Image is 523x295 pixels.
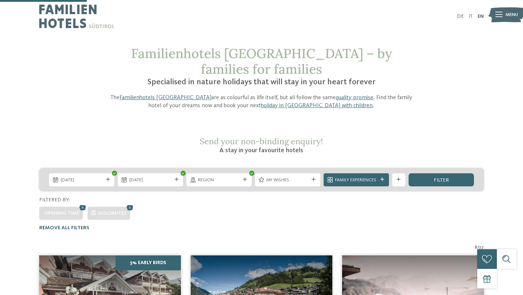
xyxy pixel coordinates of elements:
[457,14,464,19] a: DE
[39,197,70,202] span: Filtered by:
[219,147,303,154] span: A stay in your favourite hotels
[131,45,392,77] span: Familienhotels [GEOGRAPHIC_DATA] – by families for families
[147,78,376,86] span: Specialised in nature holidays that will stay in your heart forever
[475,244,477,251] span: 8
[61,177,103,183] span: [DATE]
[39,225,89,230] span: Remove all filters
[266,177,309,183] span: My wishes
[506,12,518,18] span: Menu
[261,103,373,109] a: holiday in [GEOGRAPHIC_DATA] with children
[98,211,127,216] span: Dolomites
[479,244,484,251] span: 27
[478,14,484,19] a: EN
[477,244,479,251] span: /
[198,177,240,183] span: Region
[129,177,172,183] span: [DATE]
[200,136,323,146] span: Send your non-binding enquiry!
[119,95,211,101] a: Familienhotels [GEOGRAPHIC_DATA]
[434,178,449,183] span: filter
[44,211,80,216] span: Opening time
[106,94,417,110] p: The are as colourful as life itself, but all follow the same . Find the family hotel of your drea...
[336,95,373,101] a: quality promise
[335,177,377,183] span: Family Experiences
[469,14,473,19] a: IT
